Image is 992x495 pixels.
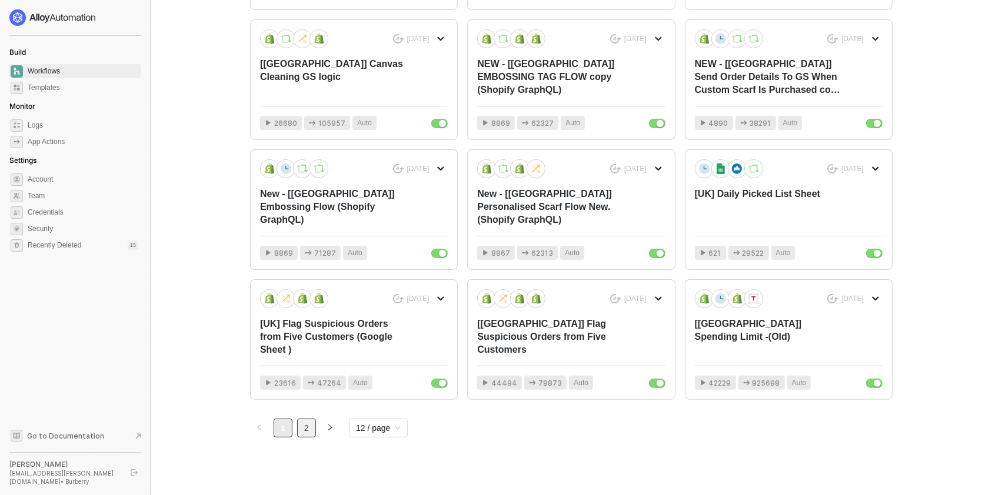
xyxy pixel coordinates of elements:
span: 47264 [317,377,341,389]
span: icon-success-page [827,294,838,304]
a: 2 [298,419,315,437]
div: [DATE] [624,294,647,304]
div: [DATE] [624,34,647,44]
div: [UK] Daily Picked List Sheet [695,188,845,226]
img: icon [281,163,291,174]
img: icon [297,163,308,174]
span: 62327 [531,118,554,129]
span: icon-success-page [827,164,838,174]
li: Next Page [321,419,339,437]
div: [DATE] [407,294,430,304]
span: Auto [565,247,580,259]
img: icon [514,34,525,44]
span: marketplace [11,82,23,94]
span: icon-app-actions [309,119,316,126]
span: dashboard [11,65,23,78]
span: Recently Deleted [28,240,81,250]
span: 29522 [743,247,764,259]
span: icon-app-actions [740,119,747,126]
span: documentation [11,430,22,442]
span: icon-arrow-down [872,295,879,302]
img: icon [264,34,275,44]
a: 1 [274,419,292,437]
span: icon-success-page [393,34,404,44]
span: 8869 [491,118,510,129]
img: icon [481,34,492,44]
span: 42229 [709,377,731,389]
span: icon-arrow-down [655,35,662,42]
img: icon [297,293,308,304]
img: icon [314,163,324,174]
img: icon [314,293,324,304]
span: 23616 [274,377,296,389]
span: Credentials [28,205,138,219]
span: Security [28,222,138,236]
span: 105957 [318,118,345,129]
button: left [250,419,269,437]
span: Account [28,172,138,186]
span: Team [28,189,138,203]
span: icon-app-actions [522,249,529,256]
span: security [11,223,23,235]
button: right [321,419,339,437]
span: icon-arrow-down [437,165,444,172]
span: right [327,424,334,431]
span: icon-app-actions [743,379,750,386]
span: Auto [348,247,362,259]
img: logo [9,9,96,26]
span: Auto [353,377,368,389]
span: icon-arrow-down [437,295,444,302]
img: icon [748,163,759,174]
img: icon [748,293,759,304]
img: icon [699,163,710,174]
span: team [11,190,23,202]
span: icon-app-actions [305,249,312,256]
span: icon-app-actions [308,379,315,386]
img: icon [531,163,541,174]
span: 12 / page [356,419,401,437]
span: Auto [565,118,580,129]
img: icon [297,34,308,44]
span: document-arrow [132,430,144,442]
img: icon [481,293,492,304]
div: 15 [128,240,138,250]
img: icon [498,163,508,174]
span: icon-arrow-down [655,295,662,302]
img: icon [281,293,291,304]
div: [DATE] [407,34,430,44]
div: [PERSON_NAME] [9,460,120,469]
img: icon [531,34,541,44]
span: icon-logs [11,119,23,132]
img: icon [748,34,759,44]
span: icon-app-actions [11,136,23,148]
span: 62313 [531,247,553,259]
div: [DATE] [841,34,864,44]
div: Page Size [349,419,408,437]
span: 925698 [753,377,780,389]
span: 44494 [491,377,517,389]
img: icon [531,293,541,304]
span: 71287 [314,247,336,259]
span: Settings [9,156,36,165]
div: New - [[GEOGRAPHIC_DATA]] Embossing Flow (Shopify GraphQL) [260,188,410,226]
span: logout [131,469,138,476]
span: icon-success-page [827,34,838,44]
div: [UK] Flag Suspicious Orders from Five Customers (Google Sheet ) [260,317,410,356]
div: NEW - [[GEOGRAPHIC_DATA]] Send Order Details To GS When Custom Scarf Is Purchased copy 3 (Shopify... [695,58,845,96]
img: icon [281,34,291,44]
a: logo [9,9,141,26]
span: 38291 [750,118,771,129]
span: icon-success-page [393,294,404,304]
span: left [256,424,263,431]
div: [DATE] [841,164,864,174]
span: Build [9,48,26,56]
span: Workflows [28,64,138,78]
span: Auto [574,377,588,389]
span: Auto [357,118,372,129]
span: icon-success-page [610,294,621,304]
img: icon [715,163,726,174]
span: icon-arrow-down [655,165,662,172]
span: 79873 [538,377,562,389]
span: icon-arrow-down [872,165,879,172]
img: icon [732,163,743,173]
